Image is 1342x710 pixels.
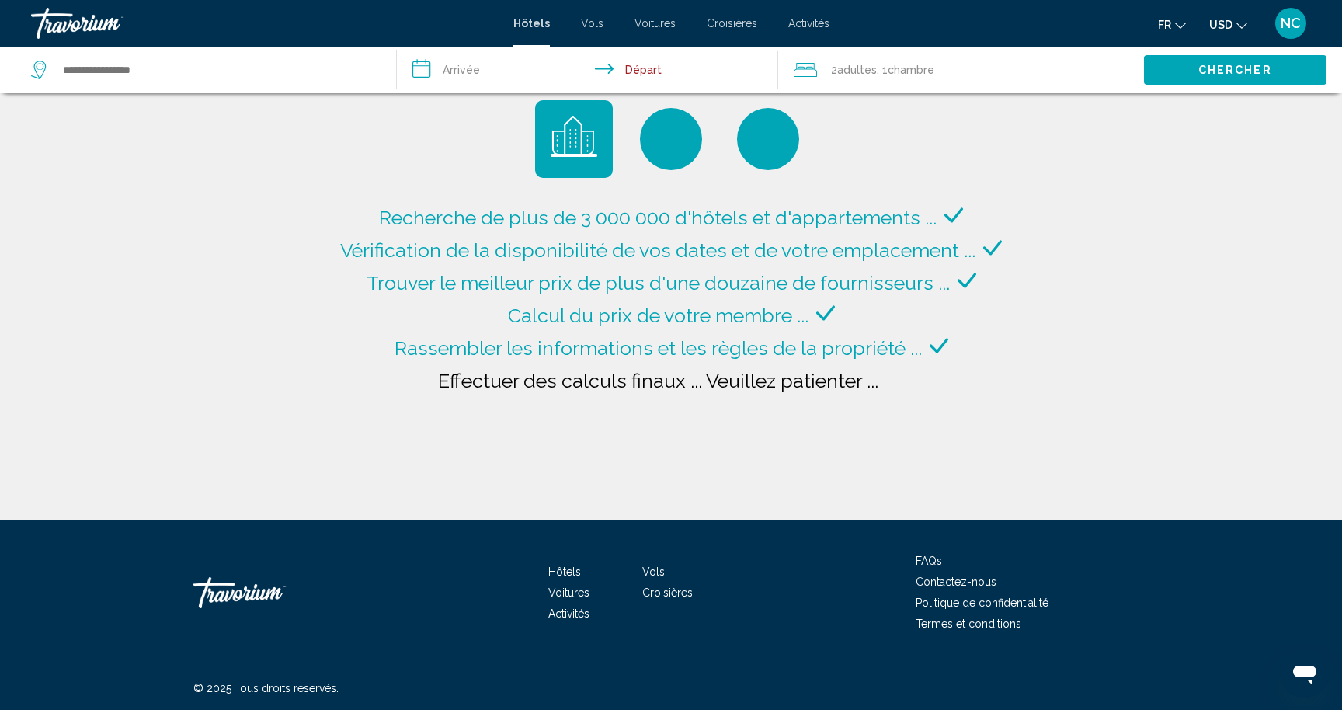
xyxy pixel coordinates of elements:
[916,555,942,567] a: FAQs
[379,206,937,229] span: Recherche de plus de 3 000 000 d'hôtels et d'appartements ...
[916,597,1048,609] a: Politique de confidentialité
[707,17,757,30] a: Croisières
[367,271,950,294] span: Trouver le meilleur prix de plus d'une douzaine de fournisseurs ...
[1198,64,1272,77] span: Chercher
[888,64,934,76] span: Chambre
[508,304,808,327] span: Calcul du prix de votre membre ...
[438,369,878,392] span: Effectuer des calculs finaux ... Veuillez patienter ...
[778,47,1144,93] button: Travelers: 2 adults, 0 children
[1209,13,1247,36] button: Change currency
[788,17,829,30] a: Activités
[642,566,665,578] a: Vols
[634,17,676,30] a: Voitures
[340,238,975,262] span: Vérification de la disponibilité de vos dates et de votre emplacement ...
[1144,55,1326,84] button: Chercher
[548,607,589,620] a: Activités
[1158,13,1186,36] button: Change language
[513,17,550,30] a: Hôtels
[916,576,996,588] a: Contactez-nous
[1271,7,1311,40] button: User Menu
[642,586,693,599] a: Croisières
[548,586,589,599] a: Voitures
[1158,19,1171,31] span: fr
[837,64,877,76] span: Adultes
[548,566,581,578] a: Hôtels
[1281,16,1301,31] span: NC
[1280,648,1330,698] iframe: Bouton de lancement de la fenêtre de messagerie
[877,59,934,81] span: , 1
[831,59,877,81] span: 2
[31,8,498,39] a: Travorium
[193,682,339,694] span: © 2025 Tous droits réservés.
[916,618,1021,630] a: Termes et conditions
[395,336,922,360] span: Rassembler les informations et les règles de la propriété ...
[581,17,603,30] a: Vols
[193,569,349,616] a: Travorium
[397,47,778,93] button: Check in and out dates
[1209,19,1232,31] span: USD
